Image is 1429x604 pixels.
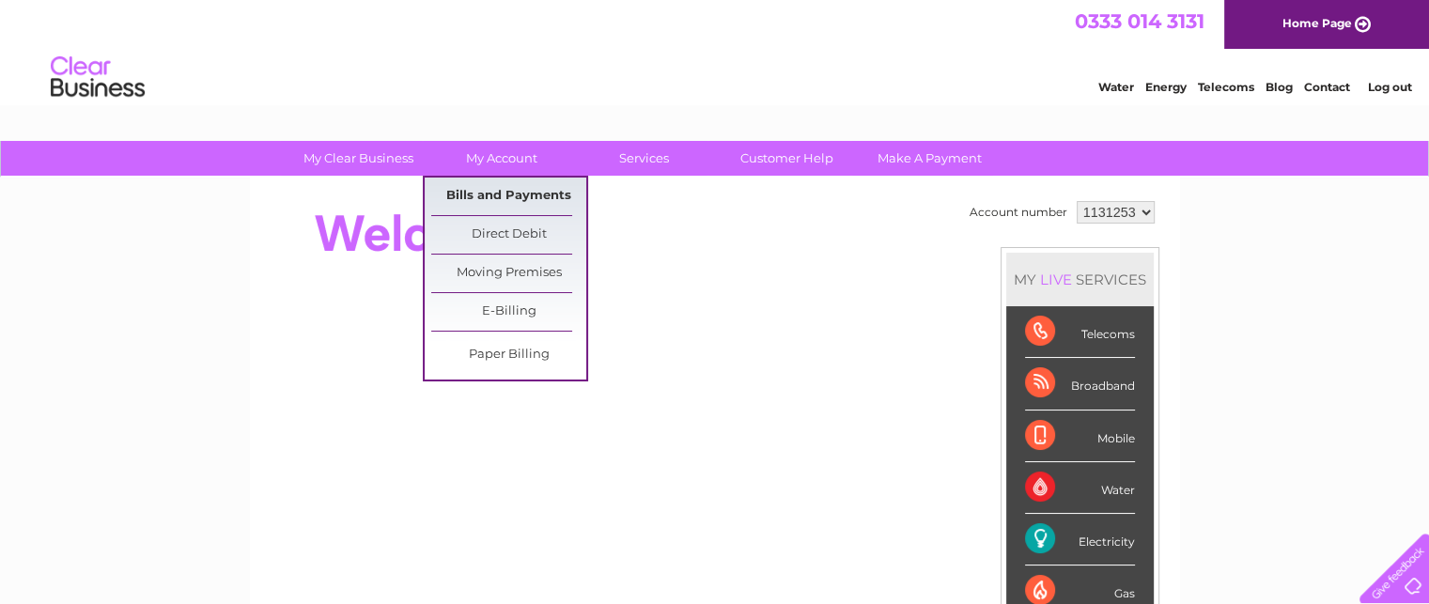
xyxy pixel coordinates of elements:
a: Telecoms [1198,80,1254,94]
td: Account number [965,196,1072,228]
a: Energy [1145,80,1187,94]
a: Services [567,141,722,176]
div: LIVE [1036,271,1076,288]
a: E-Billing [431,293,586,331]
div: Mobile [1025,410,1135,462]
a: Water [1098,80,1134,94]
a: Moving Premises [431,255,586,292]
a: My Clear Business [281,141,436,176]
img: logo.png [50,49,146,106]
div: Clear Business is a trading name of Verastar Limited (registered in [GEOGRAPHIC_DATA] No. 3667643... [272,10,1159,91]
div: Telecoms [1025,306,1135,358]
a: 0333 014 3131 [1075,9,1204,33]
a: Paper Billing [431,336,586,374]
a: Log out [1367,80,1411,94]
a: Direct Debit [431,216,586,254]
div: Water [1025,462,1135,514]
a: Customer Help [709,141,864,176]
a: Bills and Payments [431,178,586,215]
div: Broadband [1025,358,1135,410]
a: Contact [1304,80,1350,94]
a: My Account [424,141,579,176]
div: MY SERVICES [1006,253,1154,306]
div: Electricity [1025,514,1135,565]
a: Make A Payment [852,141,1007,176]
a: Blog [1266,80,1293,94]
